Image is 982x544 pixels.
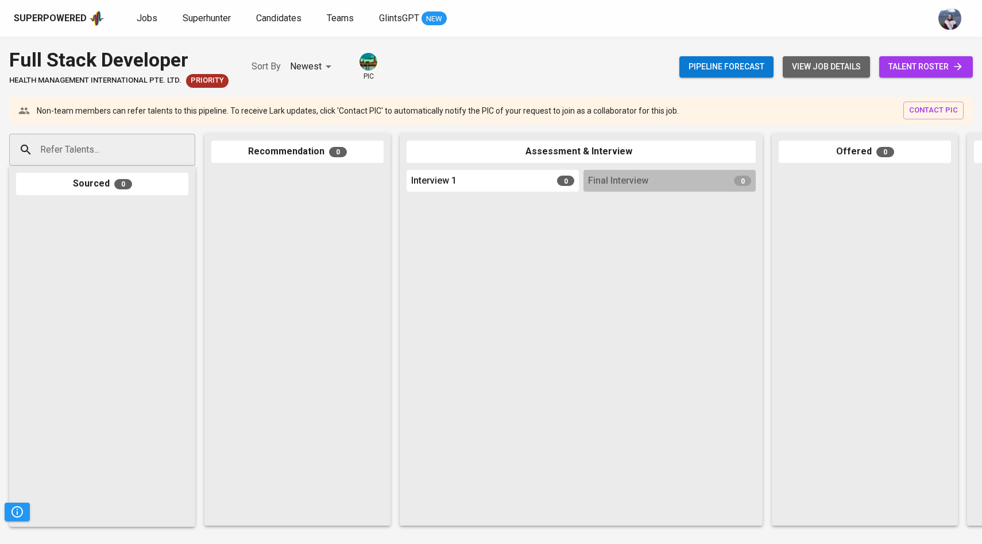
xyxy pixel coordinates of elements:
[679,56,774,77] button: Pipeline forecast
[879,56,973,77] a: talent roster
[137,13,157,24] span: Jobs
[411,174,457,188] span: Interview 1
[183,11,233,26] a: Superhunter
[290,56,335,77] div: Newest
[16,173,188,195] div: Sourced
[379,11,447,26] a: GlintsGPT NEW
[407,141,756,163] div: Assessment & Interview
[256,11,304,26] a: Candidates
[327,11,356,26] a: Teams
[903,102,964,119] button: contact pic
[14,10,105,27] a: Superpoweredapp logo
[186,75,229,86] span: Priority
[186,74,229,88] div: New Job received from Demand Team
[557,176,574,186] span: 0
[734,176,751,186] span: 0
[327,13,354,24] span: Teams
[9,75,181,86] span: HEALTH MANAGEMENT INTERNATIONAL PTE. LTD.
[876,147,894,157] span: 0
[137,11,160,26] a: Jobs
[183,13,231,24] span: Superhunter
[189,149,191,151] button: Open
[358,52,378,81] div: pic
[5,503,30,521] button: Pipeline Triggers
[114,179,132,189] span: 0
[37,105,679,116] p: Non-team members can refer talents to this pipeline. To receive Lark updates, click 'Contact PIC'...
[909,104,958,117] span: contact pic
[938,7,961,30] img: christine.raharja@glints.com
[359,53,377,71] img: a5d44b89-0c59-4c54-99d0-a63b29d42bd3.jpg
[779,141,951,163] div: Offered
[290,60,322,73] p: Newest
[211,141,384,163] div: Recommendation
[379,13,419,24] span: GlintsGPT
[588,174,648,188] span: Final Interview
[14,12,87,25] div: Superpowered
[9,46,229,74] div: Full Stack Developer
[422,13,447,25] span: NEW
[256,13,301,24] span: Candidates
[689,60,764,74] span: Pipeline forecast
[89,10,105,27] img: app logo
[252,60,281,73] p: Sort By
[888,60,964,74] span: talent roster
[783,56,870,77] button: view job details
[329,147,347,157] span: 0
[792,60,861,74] span: view job details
